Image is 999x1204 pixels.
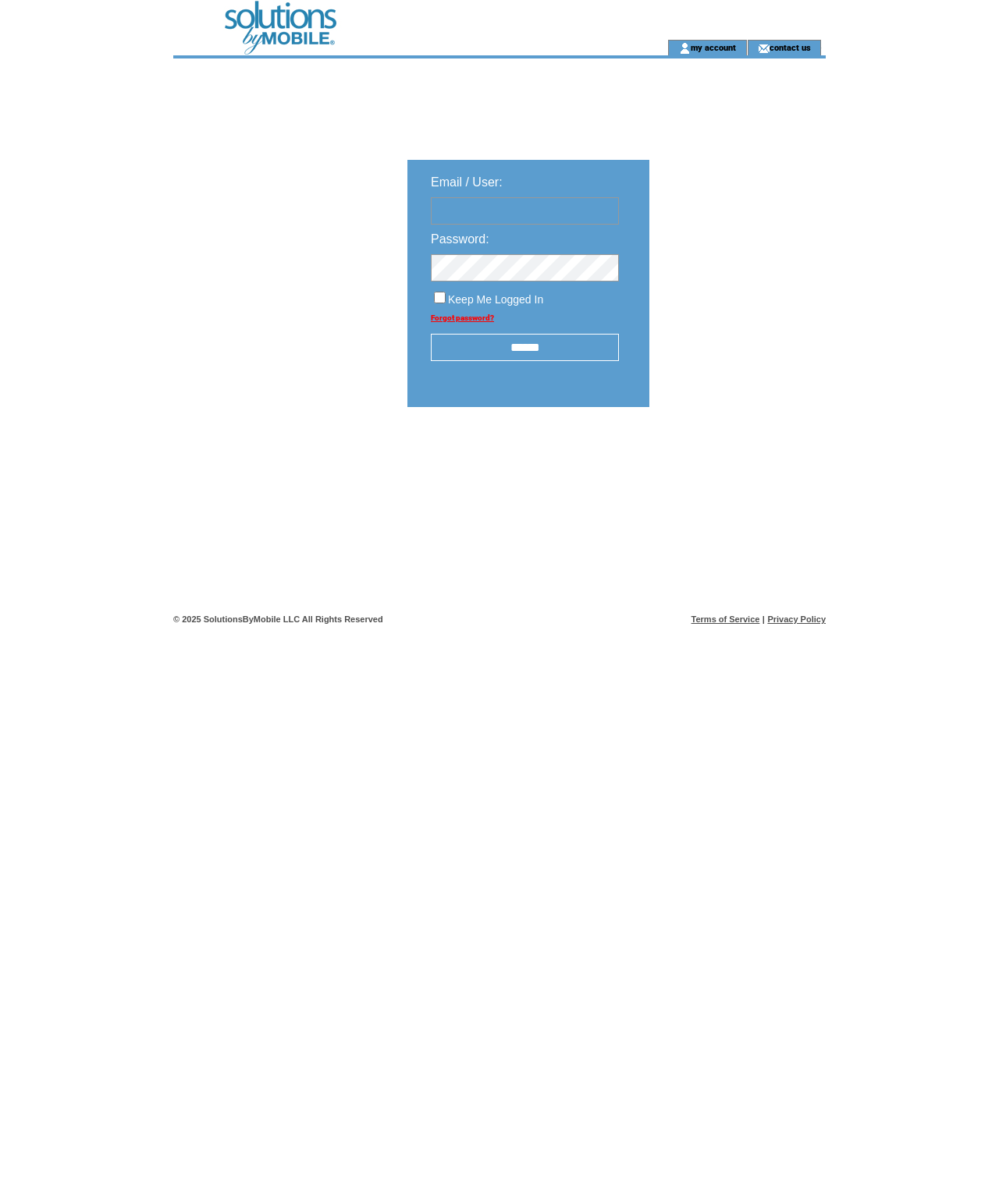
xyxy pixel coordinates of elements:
[431,232,489,246] span: Password:
[448,293,543,306] span: Keep Me Logged In
[691,42,736,52] a: my account
[758,42,770,55] img: contact_us_icon.gif;jsessionid=103680B7D3CC4A38BA26156D35FA1417
[679,42,691,55] img: account_icon.gif;jsessionid=103680B7D3CC4A38BA26156D35FA1417
[431,175,503,189] span: Email / User:
[695,446,773,466] img: transparent.png;jsessionid=103680B7D3CC4A38BA26156D35FA1417
[431,313,494,322] a: Forgot password?
[767,614,826,624] a: Privacy Policy
[770,42,811,52] a: contact us
[173,614,383,624] span: © 2025 SolutionsByMobile LLC All Rights Reserved
[691,614,760,624] a: Terms of Service
[763,614,765,624] span: |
